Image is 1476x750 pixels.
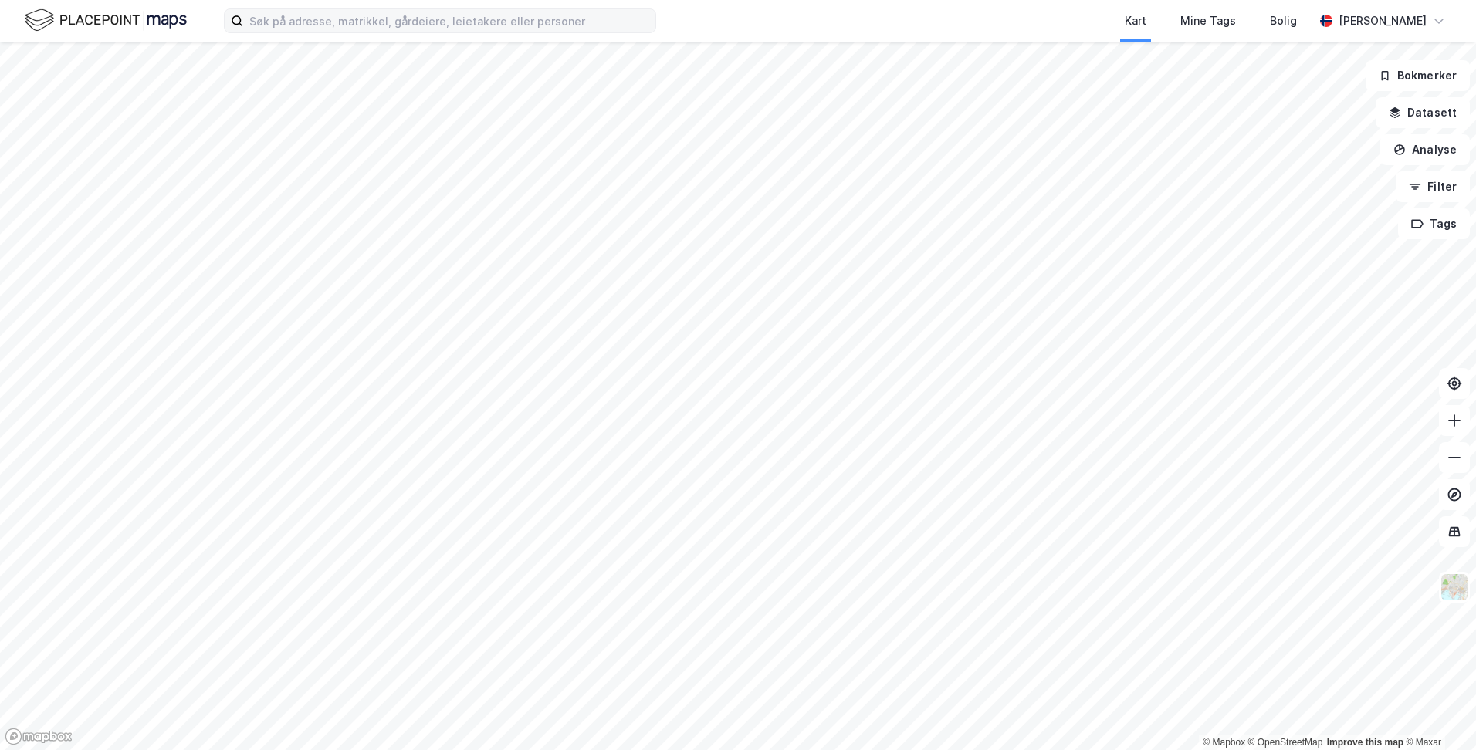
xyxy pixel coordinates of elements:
iframe: Chat Widget [1399,676,1476,750]
div: [PERSON_NAME] [1339,12,1427,30]
a: OpenStreetMap [1248,737,1323,748]
a: Mapbox [1203,737,1245,748]
button: Analyse [1380,134,1470,165]
button: Bokmerker [1366,60,1470,91]
img: logo.f888ab2527a4732fd821a326f86c7f29.svg [25,7,187,34]
input: Søk på adresse, matrikkel, gårdeiere, leietakere eller personer [243,9,655,32]
div: Kart [1125,12,1146,30]
div: Mine Tags [1180,12,1236,30]
button: Tags [1398,208,1470,239]
div: Kontrollprogram for chat [1399,676,1476,750]
a: Mapbox homepage [5,728,73,745]
a: Improve this map [1327,737,1403,748]
div: Bolig [1270,12,1297,30]
button: Filter [1396,171,1470,202]
img: Z [1440,573,1469,602]
button: Datasett [1376,97,1470,128]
